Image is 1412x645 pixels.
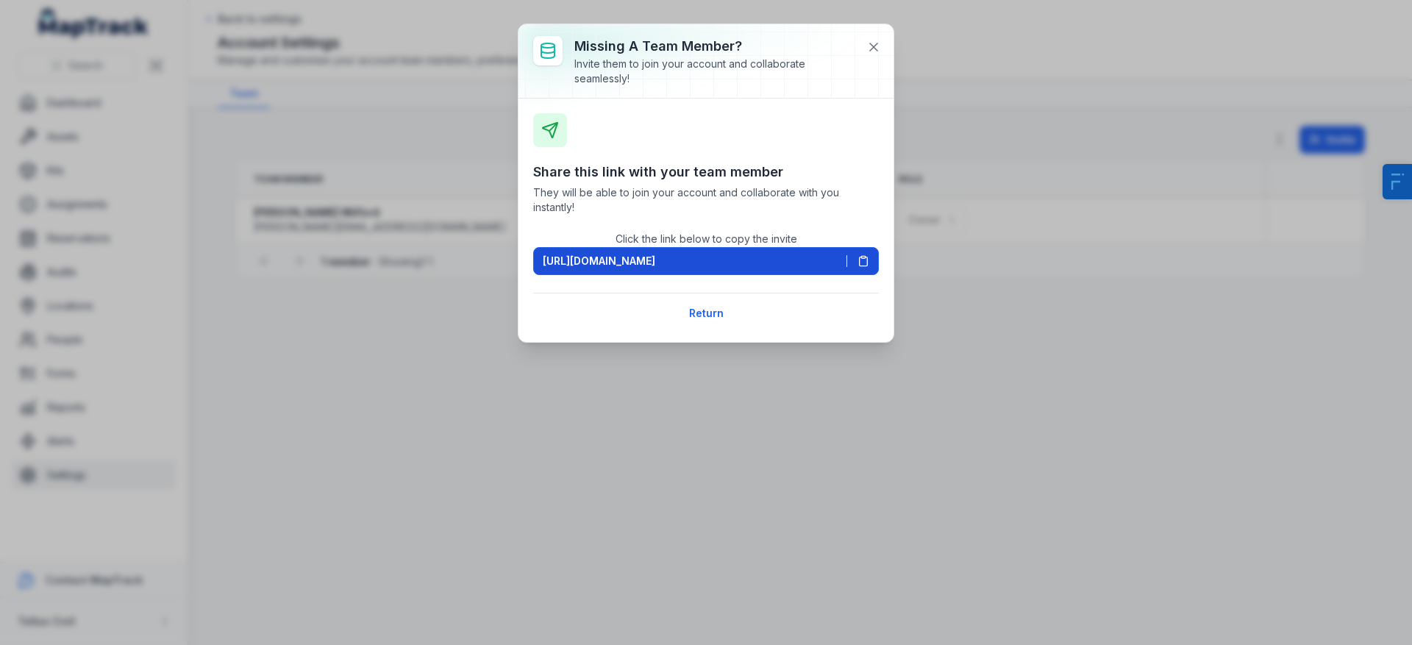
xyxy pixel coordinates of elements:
button: Return [680,299,733,327]
span: They will be able to join your account and collaborate with you instantly! [533,185,879,215]
h3: Missing a team member? [574,36,855,57]
span: Click the link below to copy the invite [616,232,797,245]
button: [URL][DOMAIN_NAME] [533,247,879,275]
div: Invite them to join your account and collaborate seamlessly! [574,57,855,86]
span: [URL][DOMAIN_NAME] [543,254,655,268]
h3: Share this link with your team member [533,162,879,182]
